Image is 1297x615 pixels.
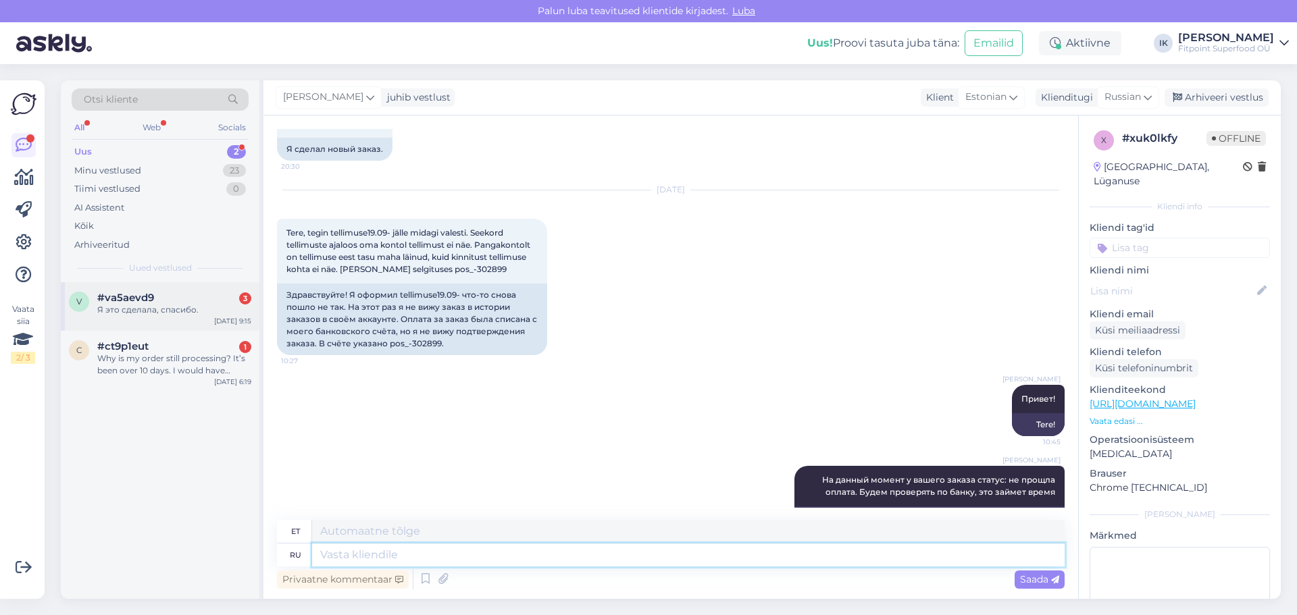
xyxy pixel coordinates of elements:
div: Socials [215,119,249,136]
span: 10:45 [1010,437,1061,447]
div: 2 / 3 [11,352,35,364]
div: 3 [239,292,251,304]
div: juhib vestlust [382,90,451,105]
span: Otsi kliente [84,92,138,107]
button: Emailid [965,30,1023,56]
img: Askly Logo [11,91,36,117]
span: [PERSON_NAME] [1002,374,1061,384]
p: Operatsioonisüsteem [1090,433,1270,447]
div: ru [290,543,301,566]
div: et [291,520,300,543]
span: Offline [1206,131,1266,146]
div: Küsi telefoninumbrit [1090,359,1198,377]
p: Märkmed [1090,529,1270,543]
div: Teie tellimuse olek on praegu: makse ootel. Kontrollime teie pangast, aga see võtab veidi aega. [794,506,1065,541]
span: [PERSON_NAME] [1002,455,1061,465]
input: Lisa nimi [1090,284,1254,298]
span: [PERSON_NAME] [283,90,363,105]
b: Uus! [807,36,833,49]
div: Minu vestlused [74,164,141,178]
span: 20:30 [281,161,332,171]
span: Uued vestlused [129,262,192,274]
div: Здравствуйте! Я оформил tellimuse19.09- что-то снова пошло не так. На этот раз я не вижу заказ в ... [277,284,547,355]
span: c [76,345,82,355]
div: Tere! [1012,413,1065,436]
div: Why is my order still processing? It’s been over 10 days. I would have ordered something else if ... [97,352,251,377]
span: Tere, tegin tellimuse19.09- jälle midagi valesti. Seekord tellimuste ajaloos oma kontol tellimust... [286,228,532,274]
div: Tiimi vestlused [74,182,141,196]
span: #va5aevd9 [97,292,154,304]
div: Aktiivne [1039,31,1121,55]
span: Russian [1104,90,1141,105]
p: Kliendi nimi [1090,263,1270,277]
div: 0 [226,182,246,196]
div: IK [1154,34,1173,53]
p: Kliendi email [1090,307,1270,321]
div: Kliendi info [1090,200,1270,213]
span: На данный момент у вашего заказа статус: не прощла оплата. Будем проверять по банку, это займет в... [822,475,1057,497]
p: Klienditeekond [1090,383,1270,397]
div: Klienditugi [1036,90,1093,105]
span: Estonian [965,90,1007,105]
p: Kliendi telefon [1090,345,1270,359]
div: Я сделал новый заказ. [277,138,392,161]
p: Brauser [1090,466,1270,481]
div: [DATE] 6:19 [214,377,251,387]
div: Vaata siia [11,303,35,364]
input: Lisa tag [1090,238,1270,258]
div: 23 [223,164,246,178]
div: Arhiveeritud [74,238,130,252]
div: Proovi tasuta juba täna: [807,35,959,51]
div: Я это сделала, спасибо. [97,304,251,316]
div: Kõik [74,219,94,233]
span: v [76,296,82,306]
span: 10:27 [281,356,332,366]
div: # xuk0lkfy [1122,130,1206,146]
div: Fitpoint Superfood OÜ [1178,43,1274,54]
div: AI Assistent [74,201,124,215]
div: [DATE] 9:15 [214,316,251,326]
div: [DATE] [277,184,1065,196]
span: Привет! [1021,394,1055,404]
div: [GEOGRAPHIC_DATA], Lüganuse [1094,160,1243,188]
div: Klient [921,90,954,105]
span: Saada [1020,573,1059,585]
div: Uus [74,145,92,159]
div: 1 [239,341,251,353]
p: [MEDICAL_DATA] [1090,447,1270,461]
a: [URL][DOMAIN_NAME] [1090,398,1196,410]
div: [PERSON_NAME] [1178,32,1274,43]
div: [PERSON_NAME] [1090,508,1270,520]
div: Arhiveeri vestlus [1165,88,1269,107]
div: Küsi meiliaadressi [1090,321,1186,340]
div: Privaatne kommentaar [277,570,409,589]
div: 2 [227,145,246,159]
span: Luba [728,5,759,17]
span: #ct9p1eut [97,340,149,352]
a: [PERSON_NAME]Fitpoint Superfood OÜ [1178,32,1289,54]
p: Chrome [TECHNICAL_ID] [1090,481,1270,495]
div: All [72,119,87,136]
span: x [1101,135,1107,145]
p: Vaata edasi ... [1090,415,1270,427]
p: Kliendi tag'id [1090,221,1270,235]
div: Web [140,119,163,136]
